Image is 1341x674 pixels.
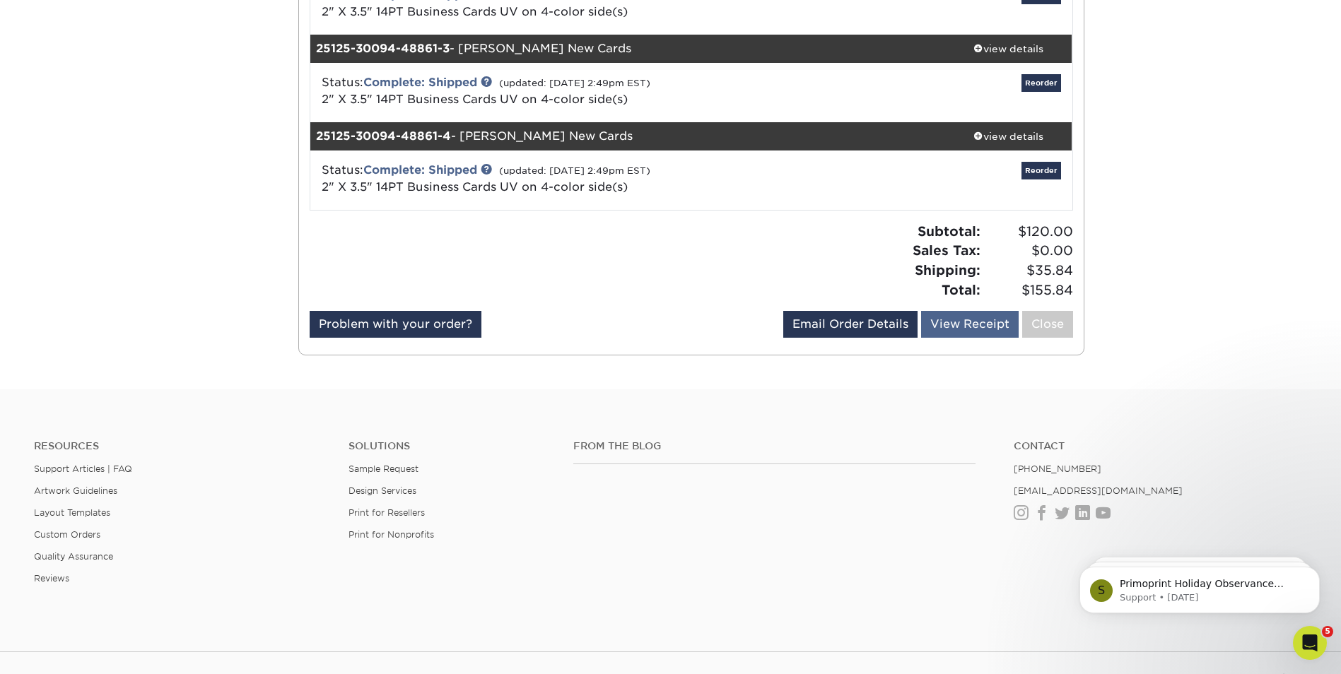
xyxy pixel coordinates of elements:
span: 5 [1322,626,1333,637]
a: [EMAIL_ADDRESS][DOMAIN_NAME] [1014,485,1183,496]
div: Status: [311,74,818,108]
a: Reorder [1021,162,1061,179]
div: - [PERSON_NAME] New Cards [310,122,945,150]
strong: Shipping: [915,262,980,278]
iframe: Intercom live chat [1293,626,1327,660]
a: view details [945,35,1072,63]
small: (updated: [DATE] 2:49pm EST) [499,78,650,88]
span: $120.00 [985,222,1073,242]
div: Status: [311,162,818,196]
div: view details [945,42,1072,56]
strong: Sales Tax: [913,242,980,258]
a: Sample Request [349,463,418,474]
strong: 25125-30094-48861-3 [316,42,450,55]
a: Reorder [1021,74,1061,92]
div: - [PERSON_NAME] New Cards [310,35,945,63]
small: (updated: [DATE] 2:49pm EST) [499,165,650,176]
a: 2" X 3.5" 14PT Business Cards UV on 4-color side(s) [322,180,628,194]
a: Print for Nonprofits [349,529,434,540]
h4: Solutions [349,440,552,452]
span: $155.84 [985,280,1073,300]
strong: Subtotal: [918,223,980,239]
a: 2" X 3.5" 14PT Business Cards UV on 4-color side(s) [322,93,628,106]
a: 2" X 3.5" 14PT Business Cards UV on 4-color side(s) [322,5,628,18]
a: Artwork Guidelines [34,485,117,496]
a: Quality Assurance [34,551,113,562]
span: $0.00 [985,241,1073,261]
a: Close [1022,311,1073,338]
div: view details [945,129,1072,143]
span: $35.84 [985,261,1073,280]
a: Design Services [349,485,416,496]
a: Contact [1014,440,1307,452]
h4: Resources [34,440,327,452]
a: Email Order Details [783,311,918,338]
a: Complete: Shipped [363,76,477,89]
a: Custom Orders [34,529,100,540]
a: Reviews [34,573,69,584]
strong: Total: [942,282,980,297]
iframe: Intercom notifications message [1058,537,1341,636]
a: Problem with your order? [310,311,481,338]
a: Complete: Shipped [363,163,477,177]
a: view details [945,122,1072,150]
p: Message from Support, sent 19w ago [62,54,244,67]
a: Print for Resellers [349,507,425,518]
a: Layout Templates [34,507,110,518]
span: Primoprint Holiday Observance Please note that our customer service and production departments wi... [62,41,242,207]
a: [PHONE_NUMBER] [1014,463,1101,474]
a: View Receipt [921,311,1019,338]
strong: 25125-30094-48861-4 [316,129,451,143]
a: Support Articles | FAQ [34,463,132,474]
h4: From the Blog [573,440,976,452]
